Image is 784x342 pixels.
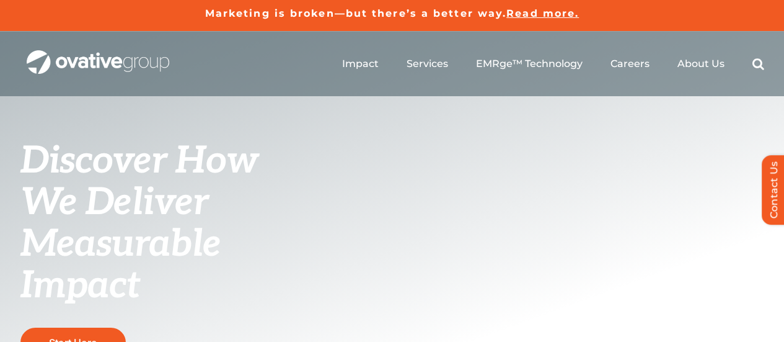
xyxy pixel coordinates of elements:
[27,49,169,61] a: OG_Full_horizontal_WHT
[205,7,507,19] a: Marketing is broken—but there’s a better way.
[407,58,448,70] a: Services
[677,58,725,70] a: About Us
[20,181,221,308] span: We Deliver Measurable Impact
[342,58,379,70] a: Impact
[476,58,583,70] a: EMRge™ Technology
[752,58,764,70] a: Search
[342,44,764,84] nav: Menu
[506,7,579,19] a: Read more.
[20,139,258,184] span: Discover How
[610,58,650,70] a: Careers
